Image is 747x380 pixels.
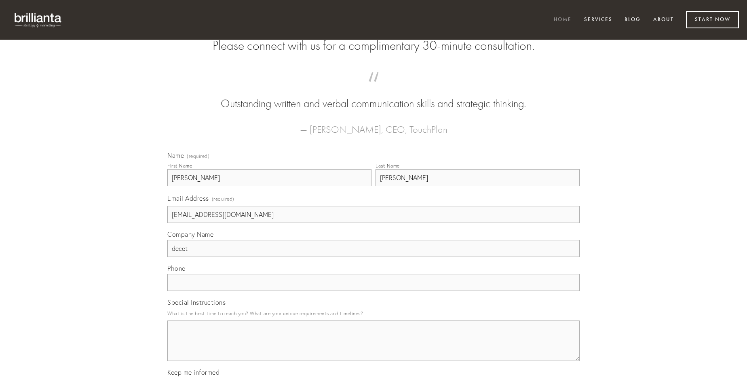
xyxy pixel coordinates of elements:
[648,13,679,27] a: About
[180,80,567,96] span: “
[8,8,69,32] img: brillianta - research, strategy, marketing
[579,13,618,27] a: Services
[167,368,219,376] span: Keep me informed
[212,193,234,204] span: (required)
[167,308,580,319] p: What is the best time to reach you? What are your unique requirements and timelines?
[167,264,186,272] span: Phone
[167,163,192,169] div: First Name
[167,194,209,202] span: Email Address
[167,151,184,159] span: Name
[619,13,646,27] a: Blog
[180,112,567,138] figcaption: — [PERSON_NAME], CEO, TouchPlan
[167,298,226,306] span: Special Instructions
[180,80,567,112] blockquote: Outstanding written and verbal communication skills and strategic thinking.
[167,230,213,238] span: Company Name
[187,154,209,159] span: (required)
[167,38,580,53] h2: Please connect with us for a complimentary 30-minute consultation.
[376,163,400,169] div: Last Name
[549,13,577,27] a: Home
[686,11,739,28] a: Start Now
